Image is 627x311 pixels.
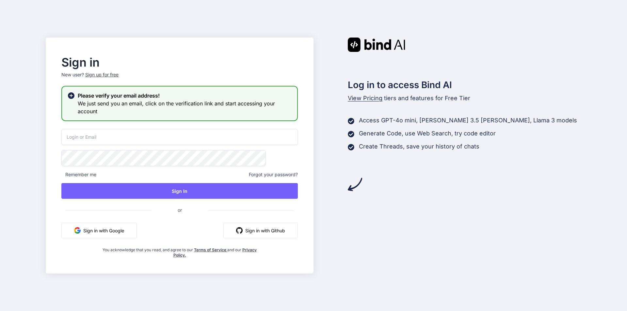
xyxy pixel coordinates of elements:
span: View Pricing [348,95,382,101]
div: You acknowledge that you read, and agree to our and our [101,243,259,258]
span: or [152,202,208,218]
input: Login or Email [61,129,298,145]
h2: Log in to access Bind AI [348,78,581,92]
span: Remember me [61,171,96,178]
p: Create Threads, save your history of chats [359,142,479,151]
a: Terms of Service [194,247,227,252]
p: Generate Code, use Web Search, try code editor [359,129,496,138]
button: Sign in with Github [223,223,298,238]
img: google [74,227,81,234]
button: Sign in with Google [61,223,137,238]
h2: Sign in [61,57,298,68]
div: Sign up for free [85,71,119,78]
h2: Please verify your email address! [78,92,292,100]
button: Sign In [61,183,298,199]
img: github [236,227,243,234]
p: tiers and features for Free Tier [348,94,581,103]
span: Forgot your password? [249,171,298,178]
h3: We just send you an email, click on the verification link and start accessing your account [78,100,292,115]
p: New user? [61,71,298,86]
p: Access GPT-4o mini, [PERSON_NAME] 3.5 [PERSON_NAME], Llama 3 models [359,116,577,125]
a: Privacy Policy. [173,247,257,257]
img: arrow [348,177,362,192]
img: Bind AI logo [348,38,405,52]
